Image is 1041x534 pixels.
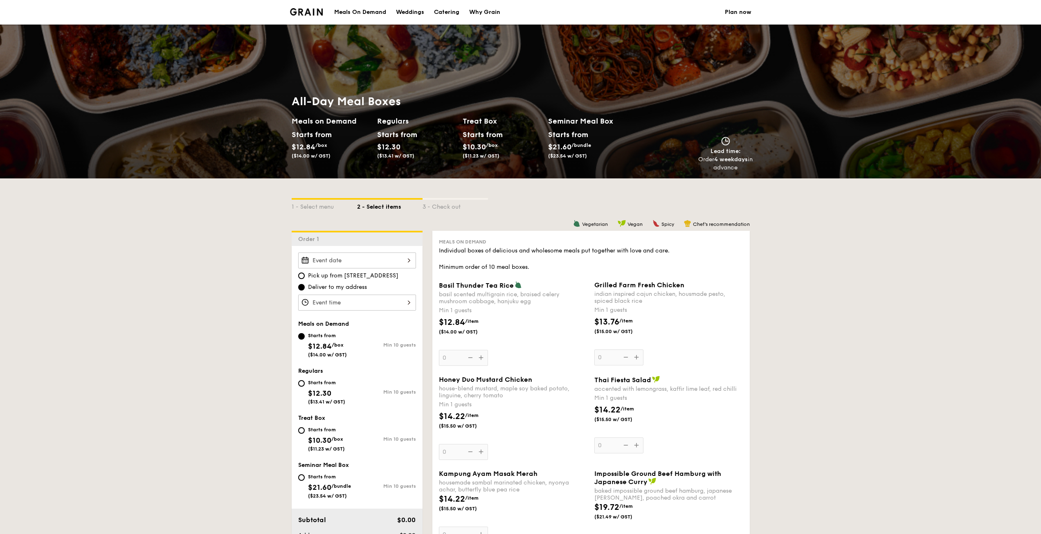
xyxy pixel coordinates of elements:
[594,317,619,327] span: $13.76
[594,291,743,304] div: indian inspired cajun chicken, housmade pesto, spiced black rice
[377,153,414,159] span: ($13.41 w/ GST)
[714,156,748,163] strong: 4 weekdays
[619,318,633,324] span: /item
[571,142,591,148] span: /bundle
[357,436,416,442] div: Min 10 guests
[298,474,305,481] input: Starts from$21.60/bundle($23.54 w/ GST)Min 10 guests
[308,283,367,291] span: Deliver to my address
[308,493,347,499] span: ($23.54 w/ GST)
[357,483,416,489] div: Min 10 guests
[439,306,588,315] div: Min 1 guests
[298,380,305,387] input: Starts from$12.30($13.41 w/ GST)Min 10 guests
[298,462,349,469] span: Seminar Meal Box
[308,342,332,351] span: $12.84
[439,401,588,409] div: Min 1 guests
[486,142,498,148] span: /box
[298,252,416,268] input: Event date
[710,148,741,155] span: Lead time:
[308,399,345,405] span: ($13.41 w/ GST)
[308,379,345,386] div: Starts from
[594,514,650,520] span: ($21.49 w/ GST)
[439,247,743,271] div: Individual boxes of delicious and wholesome meals put together with love and care. Minimum order ...
[377,115,456,127] h2: Regulars
[423,200,488,211] div: 3 - Check out
[439,385,588,399] div: house-blend mustard, maple soy baked potato, linguine, cherry tomato
[397,516,416,524] span: $0.00
[439,239,486,245] span: Meals on Demand
[463,142,486,151] span: $10.30
[515,281,522,288] img: icon-vegetarian.fe4039eb.svg
[439,291,588,305] div: basil scented multigrain rice, braised celery mushroom cabbage, hanjuku egg
[573,220,580,227] img: icon-vegetarian.fe4039eb.svg
[357,389,416,395] div: Min 10 guests
[298,367,323,374] span: Regulars
[308,426,345,433] div: Starts from
[594,405,621,415] span: $14.22
[719,137,732,146] img: icon-clock.2db775ea.svg
[594,470,721,486] span: Impossible Ground Beef Hamburg with Japanese Curry
[298,427,305,434] input: Starts from$10.30/box($11.23 w/ GST)Min 10 guests
[621,406,634,412] span: /item
[594,328,650,335] span: ($15.00 w/ GST)
[308,446,345,452] span: ($11.23 w/ GST)
[292,200,357,211] div: 1 - Select menu
[298,273,305,279] input: Pick up from [STREET_ADDRESS]
[439,318,465,327] span: $12.84
[594,502,619,512] span: $19.72
[594,306,743,314] div: Min 1 guests
[308,389,331,398] span: $12.30
[548,142,571,151] span: $21.60
[594,394,743,402] div: Min 1 guests
[548,128,588,141] div: Starts from
[331,436,343,442] span: /box
[377,128,414,141] div: Starts from
[308,272,398,280] span: Pick up from [STREET_ADDRESS]
[684,220,691,227] img: icon-chef-hat.a58ddaea.svg
[594,385,743,392] div: accented with lemongrass, kaffir lime leaf, red chilli
[439,282,514,289] span: Basil Thunder Tea Rice
[661,221,674,227] span: Spicy
[308,352,347,358] span: ($14.00 w/ GST)
[308,483,331,492] span: $21.60
[463,128,499,141] div: Starts from
[693,221,750,227] span: Chef's recommendation
[315,142,327,148] span: /box
[594,487,743,501] div: baked impossible ground beef hamburg, japanese [PERSON_NAME], poached okra and carrot
[298,516,326,524] span: Subtotal
[377,142,400,151] span: $12.30
[298,284,305,291] input: Deliver to my address
[290,8,323,16] img: Grain
[357,342,416,348] div: Min 10 guests
[465,495,479,501] span: /item
[308,473,351,480] div: Starts from
[290,8,323,16] a: Logotype
[465,318,479,324] span: /item
[292,153,331,159] span: ($14.00 w/ GST)
[292,94,634,109] h1: All-Day Meal Boxes
[594,376,651,384] span: Thai Fiesta Salad
[439,423,495,429] span: ($15.50 w/ GST)
[698,155,753,172] div: Order in advance
[548,115,634,127] h2: Seminar Meal Box
[618,220,626,227] img: icon-vegan.f8ff3823.svg
[298,415,325,421] span: Treat Box
[292,142,315,151] span: $12.84
[463,153,499,159] span: ($11.23 w/ GST)
[298,333,305,340] input: Starts from$12.84/box($14.00 w/ GST)Min 10 guests
[357,200,423,211] div: 2 - Select items
[292,115,371,127] h2: Meals on Demand
[439,329,495,335] span: ($14.00 w/ GST)
[439,505,495,512] span: ($15.50 w/ GST)
[648,478,657,485] img: icon-vegan.f8ff3823.svg
[439,479,588,493] div: housemade sambal marinated chicken, nyonya achar, butterfly blue pea rice
[548,153,587,159] span: ($23.54 w/ GST)
[292,128,328,141] div: Starts from
[439,376,532,383] span: Honey Duo Mustard Chicken
[298,236,322,243] span: Order 1
[331,483,351,489] span: /bundle
[465,412,479,418] span: /item
[332,342,344,348] span: /box
[463,115,542,127] h2: Treat Box
[439,412,465,421] span: $14.22
[298,320,349,327] span: Meals on Demand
